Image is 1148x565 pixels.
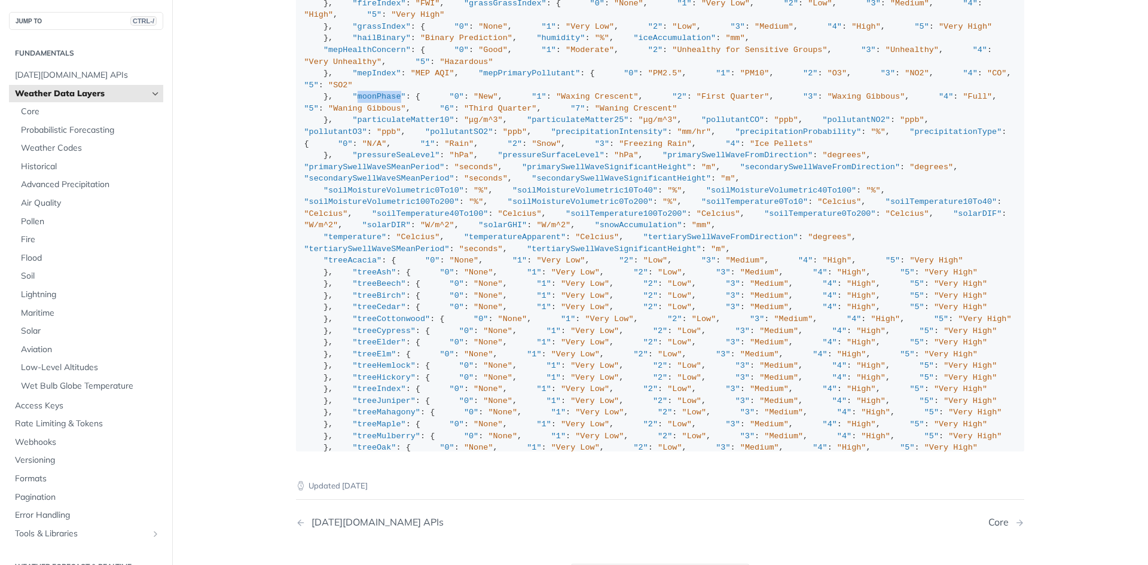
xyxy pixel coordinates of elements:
span: "Very Low" [585,314,633,323]
button: Show subpages for Tools & Libraries [151,529,160,539]
span: "iceAccumulation" [633,33,716,42]
span: "hailBinary" [353,33,411,42]
a: Formats [9,470,163,488]
span: "4" [973,45,987,54]
span: "pressureSeaLevel" [353,151,440,160]
span: "3" [725,303,740,311]
span: "treeBirch" [353,291,406,300]
span: "Good" [478,45,508,54]
span: "treeCottonwood" [353,314,430,323]
span: "mepPrimaryPollutant" [478,69,580,78]
span: Air Quality [21,197,160,209]
span: "Very High" [934,279,987,288]
span: "treeAsh" [353,268,396,277]
span: "Medium" [750,291,789,300]
span: Versioning [15,454,160,466]
span: "3" [731,22,745,31]
span: "3" [725,291,740,300]
span: "Waxing Crescent" [556,92,639,101]
span: "1" [536,303,551,311]
span: "Low" [672,22,697,31]
a: Probabilistic Forecasting [15,121,163,139]
span: "precipitationType" [909,127,1002,136]
span: "treeBeech" [353,279,406,288]
span: "Low" [667,303,692,311]
a: Weather Data LayersHide subpages for Weather Data Layers [9,85,163,103]
a: Maritime [15,304,163,322]
span: "particulateMatter10" [353,115,454,124]
span: "None" [450,256,479,265]
span: Historical [21,161,160,173]
a: Rate Limiting & Tokens [9,415,163,433]
span: "0" [450,279,464,288]
span: "High" [851,22,881,31]
span: "Celcius" [817,197,861,206]
span: "O3" [828,69,847,78]
span: "Very High" [924,268,978,277]
span: "None" [474,303,503,311]
span: "4" [939,92,953,101]
span: "Unhealthy" [886,45,939,54]
span: "1" [532,92,546,101]
span: "5" [367,10,381,19]
span: "soilTemperature0To200" [764,209,875,218]
span: Weather Data Layers [15,88,148,100]
span: "precipitationProbability" [735,127,862,136]
span: "pressureSurfaceLevel" [498,151,604,160]
span: Wet Bulb Globe Temperature [21,380,160,392]
span: "5" [900,268,914,277]
span: "Low" [643,256,668,265]
a: Versioning [9,451,163,469]
span: "mm" [692,221,711,230]
span: "1" [542,45,556,54]
span: "4" [823,303,837,311]
span: "Full" [963,92,993,101]
span: "3" [750,314,764,323]
div: [DATE][DOMAIN_NAME] APIs [306,517,444,528]
span: "treeCypress" [353,326,416,335]
span: "Very Low" [551,268,600,277]
span: "moonPhase" [353,92,406,101]
span: "SO2" [328,81,353,90]
span: "3" [881,69,895,78]
span: Rate Limiting & Tokens [15,418,160,430]
span: "soilMoistureVolumetric10To40" [512,186,658,195]
span: "PM2.5" [648,69,682,78]
span: "pollutantCO" [701,115,764,124]
span: "3" [716,268,730,277]
span: "Very High" [939,22,992,31]
span: "Medium" [750,279,789,288]
span: "2" [803,69,817,78]
span: "mm/hr" [677,127,711,136]
span: "None" [498,314,527,323]
span: "2" [643,303,658,311]
span: "solarDIR" [362,221,411,230]
span: "N/A" [362,139,387,148]
span: "solarDIF" [953,209,1002,218]
a: Aviation [15,341,163,359]
span: "High" [847,303,876,311]
a: Previous Page: Tomorrow.io APIs [296,517,608,528]
span: "Very High" [934,303,987,311]
span: "7" [570,104,585,113]
a: Soil [15,267,163,285]
span: "treeCedar" [353,303,406,311]
span: "2" [648,22,662,31]
span: "soilMoistureVolumetric100To200" [304,197,459,206]
span: "2" [508,139,522,148]
a: Flood [15,249,163,267]
span: "W/m^2" [536,221,570,230]
span: "m" [720,174,735,183]
span: "CO" [987,69,1006,78]
span: "seconds" [454,163,498,172]
span: "3" [861,45,875,54]
span: "Very Low" [561,279,609,288]
span: "4" [963,69,978,78]
span: "5" [909,303,924,311]
span: "1" [420,139,435,148]
span: "soilMoistureVolumetric40To100" [706,186,856,195]
span: "1" [542,22,556,31]
span: "tertiarySwellWaveSignificantHeight" [527,245,701,254]
span: "4" [828,22,842,31]
span: "Very Low" [561,291,609,300]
